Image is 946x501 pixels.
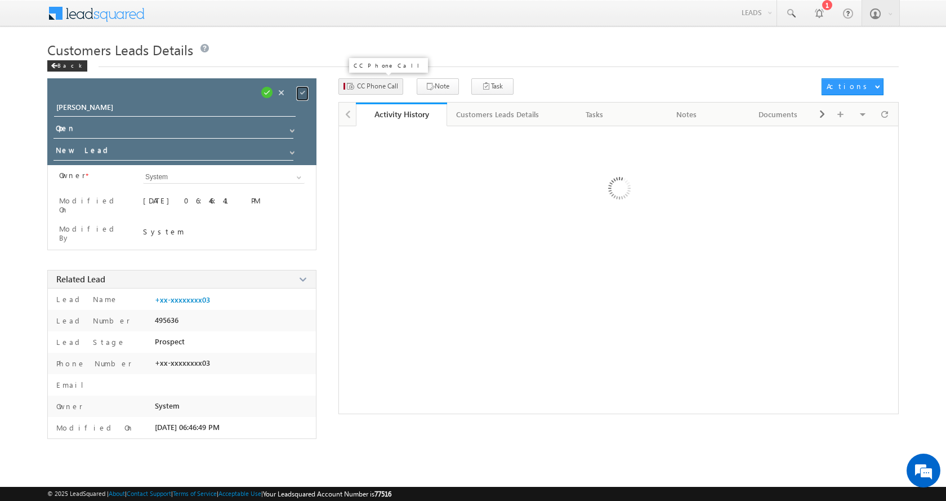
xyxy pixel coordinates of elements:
[827,81,871,91] div: Actions
[417,78,459,95] button: Note
[356,103,448,126] a: Activity History
[155,337,185,346] span: Prospect
[471,78,514,95] button: Task
[173,490,217,497] a: Terms of Service
[53,316,130,326] label: Lead Number
[155,401,180,410] span: System
[456,108,539,121] div: Customers Leads Details
[185,6,212,33] div: Minimize live chat window
[53,423,134,433] label: Modified On
[59,196,129,214] label: Modified On
[155,358,210,367] span: +xx-xxxxxxxx03
[59,224,129,242] label: Modified By
[47,489,391,499] span: © 2025 LeadSquared | | | | |
[53,143,293,161] input: Stage
[650,108,722,121] div: Notes
[53,294,118,304] label: Lead Name
[155,295,210,304] a: +xx-xxxxxxxx03
[19,59,47,74] img: d_60004797649_company_0_60004797649
[47,41,193,59] span: Customers Leads Details
[56,273,105,285] span: Related Lead
[53,380,92,390] label: Email
[357,81,398,91] span: CC Phone Call
[560,132,677,249] img: Loading ...
[47,60,87,72] div: Back
[284,122,298,134] a: Show All Items
[155,316,179,325] span: 495636
[53,337,126,347] label: Lead Stage
[143,196,305,211] div: [DATE] 06:46:41 PM
[549,103,641,126] a: Tasks
[54,101,296,117] input: Opportunity Name Opportunity Name
[59,59,189,74] div: Chat with us now
[53,358,132,369] label: Phone Number
[354,61,423,69] p: CC Phone Call
[218,490,261,497] a: Acceptable Use
[155,423,220,432] span: [DATE] 06:46:49 PM
[109,490,125,497] a: About
[742,108,814,121] div: Documents
[153,347,204,362] em: Start Chat
[143,227,305,237] div: System
[15,104,206,338] textarea: Type your message and hit 'Enter'
[733,103,824,126] a: Documents
[143,171,305,184] input: Type to Search
[364,109,439,119] div: Activity History
[53,121,293,139] input: Status
[338,78,403,95] button: CC Phone Call
[53,401,83,411] label: Owner
[291,172,305,183] a: Show All Items
[374,490,391,498] span: 77516
[284,144,298,156] a: Show All Items
[558,108,631,121] div: Tasks
[59,171,86,180] label: Owner
[822,78,883,95] button: Actions
[641,103,733,126] a: Notes
[263,490,391,498] span: Your Leadsquared Account Number is
[127,490,171,497] a: Contact Support
[447,103,549,126] a: Customers Leads Details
